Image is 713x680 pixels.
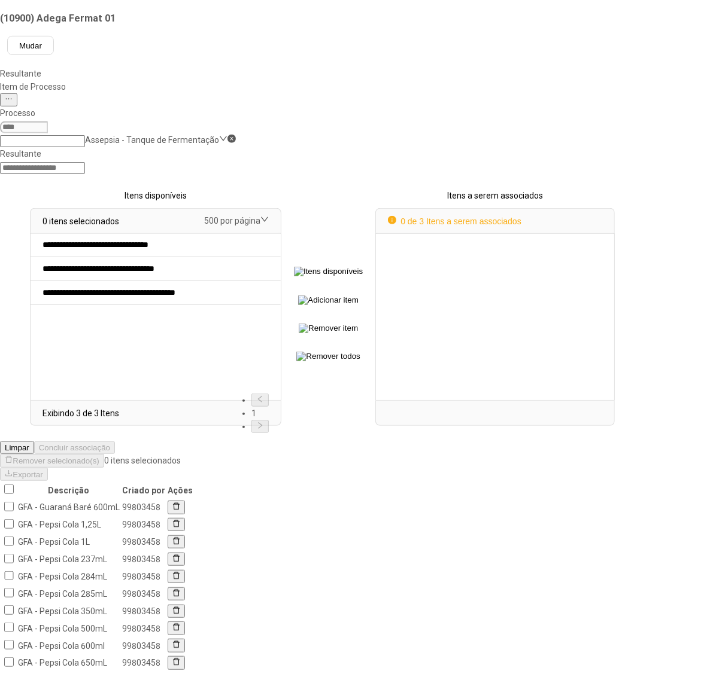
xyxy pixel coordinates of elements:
[17,517,120,533] td: GFA - Pepsi Cola 1,25L
[122,551,166,568] td: 99803458
[388,215,521,228] p: 0 de 3 Itens a serem associados
[39,443,110,452] span: Concluir associação
[122,603,166,619] td: 99803458
[85,135,219,145] nz-select-item: Assepsia - Tanque de Fermentação
[251,394,269,407] li: Página anterior
[375,189,615,202] p: Itens a serem associados
[251,407,269,420] li: 1
[17,586,120,602] td: GFA - Pepsi Cola 285mL
[17,551,120,568] td: GFA - Pepsi Cola 237mL
[122,517,166,533] td: 99803458
[7,36,54,55] button: Mudar
[17,569,120,585] td: GFA - Pepsi Cola 284mL
[17,534,120,550] td: GFA - Pepsi Cola 1L
[122,534,166,550] td: 99803458
[122,499,166,516] td: 99803458
[43,215,119,228] p: 0 itens selecionados
[17,620,120,636] td: GFA - Pepsi Cola 500mL
[251,420,269,433] li: Próxima página
[122,655,166,671] td: 99803458
[17,482,120,498] th: Descrição
[167,482,193,498] th: Ações
[17,655,120,671] td: GFA - Pepsi Cola 650mL
[298,295,358,305] img: Adicionar item
[17,499,120,516] td: GFA - Guaraná Baré 600mL
[122,569,166,585] td: 99803458
[122,620,166,636] td: 99803458
[296,352,360,361] img: Remover todos
[17,603,120,619] td: GFA - Pepsi Cola 350mL
[122,638,166,654] td: 99803458
[294,267,363,276] img: Itens disponíveis
[122,482,166,498] th: Criado por
[104,456,181,466] span: 0 itens selecionados
[19,41,42,50] span: Mudar
[299,324,358,333] img: Remover item
[34,441,115,454] button: Concluir associação
[204,216,260,225] nz-select-item: 500 por página
[43,407,119,420] p: Exibindo 3 de 3 Itens
[13,457,99,466] span: Remover selecionado(s)
[17,638,120,654] td: GFA - Pepsi Cola 600ml
[5,443,29,452] span: Limpar
[122,586,166,602] td: 99803458
[251,408,256,418] a: 1
[30,189,281,202] p: Itens disponíveis
[13,470,43,479] span: Exportar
